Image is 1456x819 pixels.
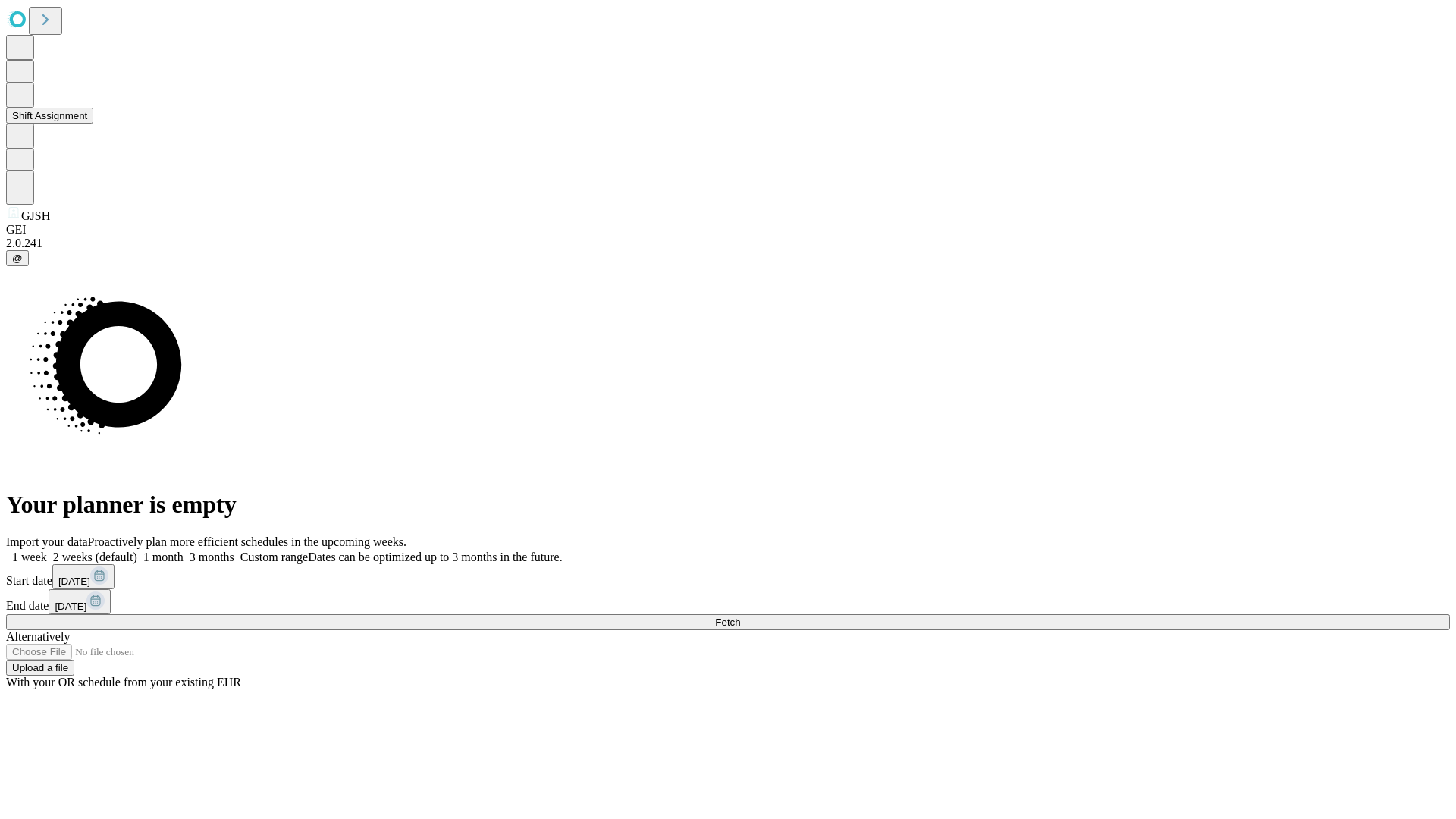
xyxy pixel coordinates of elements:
[190,551,234,563] span: 3 months
[308,551,562,563] span: Dates can be optimized up to 3 months in the future.
[6,614,1450,630] button: Fetch
[240,551,308,563] span: Custom range
[6,108,93,124] button: Shift Assignment
[6,564,1450,589] div: Start date
[12,253,23,264] span: @
[21,209,50,222] span: GJSH
[6,491,1450,519] h1: Your planner is empty
[52,564,115,589] button: [DATE]
[715,617,740,628] span: Fetch
[12,551,47,563] span: 1 week
[6,535,88,548] span: Import your data
[6,589,1450,614] div: End date
[6,630,70,643] span: Alternatively
[6,676,241,689] span: With your OR schedule from your existing EHR
[6,660,74,676] button: Upload a file
[88,535,406,548] span: Proactively plan more efficient schedules in the upcoming weeks.
[6,250,29,266] button: @
[58,576,90,587] span: [DATE]
[53,551,137,563] span: 2 weeks (default)
[55,601,86,612] span: [DATE]
[143,551,184,563] span: 1 month
[6,237,1450,250] div: 2.0.241
[49,589,111,614] button: [DATE]
[6,223,1450,237] div: GEI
